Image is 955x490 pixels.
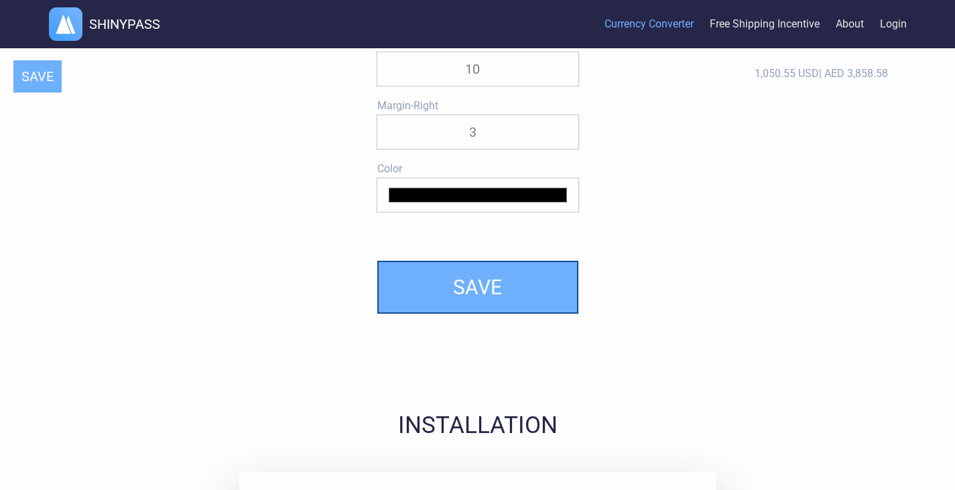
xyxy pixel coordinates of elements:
[880,4,907,45] a: Login
[49,7,82,41] img: logo.webp
[377,162,578,175] label: Color
[604,4,694,45] a: Currency Converter
[755,67,888,80] div: 1,050.55 USD
[377,99,578,112] label: Margin-Right
[13,60,62,93] button: SAVE
[89,16,160,32] h1: SHINYPASS
[819,67,888,80] span: | AED 3,858.58
[96,412,860,439] h2: INSTALLATION
[836,4,864,45] a: About
[377,261,578,314] button: SAVE
[710,4,820,45] a: Free Shipping Incentive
